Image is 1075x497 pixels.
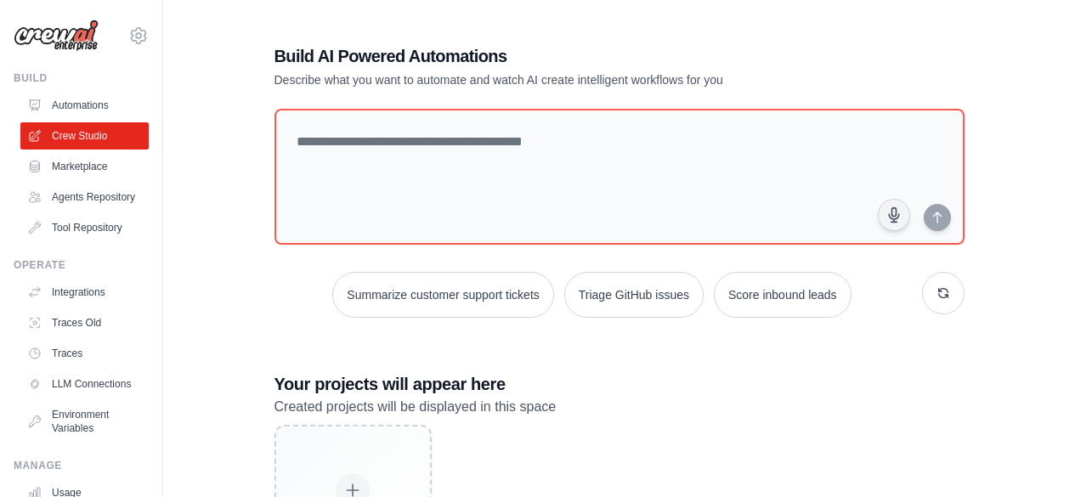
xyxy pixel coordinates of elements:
[20,401,149,442] a: Environment Variables
[274,44,846,68] h1: Build AI Powered Automations
[274,71,846,88] p: Describe what you want to automate and watch AI create intelligent workflows for you
[20,340,149,367] a: Traces
[20,92,149,119] a: Automations
[20,214,149,241] a: Tool Repository
[20,122,149,150] a: Crew Studio
[20,184,149,211] a: Agents Repository
[878,199,910,231] button: Click to speak your automation idea
[14,459,149,472] div: Manage
[20,370,149,398] a: LLM Connections
[922,272,965,314] button: Get new suggestions
[14,20,99,52] img: Logo
[20,279,149,306] a: Integrations
[564,272,704,318] button: Triage GitHub issues
[274,396,965,418] p: Created projects will be displayed in this space
[14,71,149,85] div: Build
[714,272,852,318] button: Score inbound leads
[332,272,553,318] button: Summarize customer support tickets
[14,258,149,272] div: Operate
[274,372,965,396] h3: Your projects will appear here
[20,309,149,336] a: Traces Old
[20,153,149,180] a: Marketplace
